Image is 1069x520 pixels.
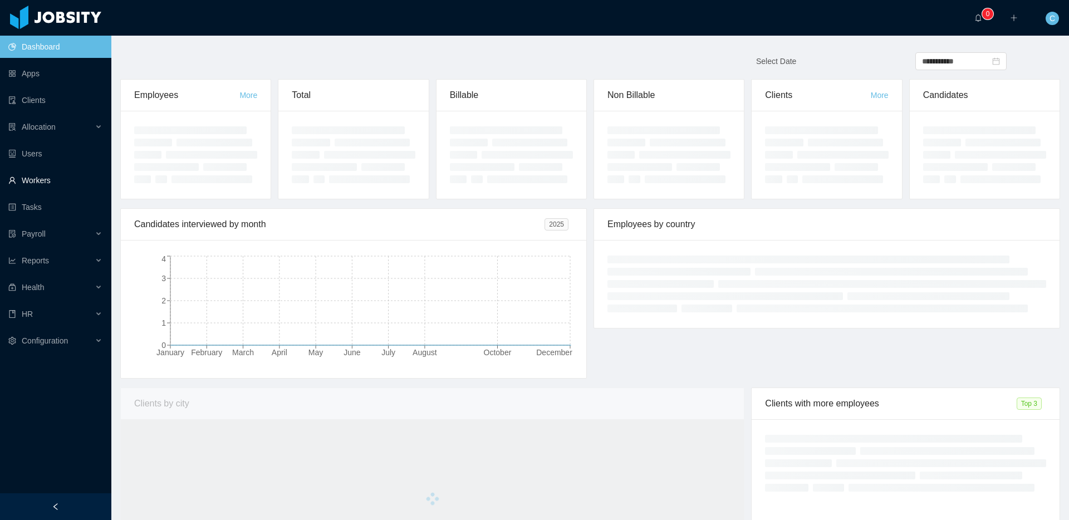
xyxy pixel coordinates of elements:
[484,348,512,357] tspan: October
[161,318,166,327] tspan: 1
[161,341,166,350] tspan: 0
[1017,398,1042,410] span: Top 3
[22,122,56,131] span: Allocation
[8,283,16,291] i: icon: medicine-box
[8,257,16,264] i: icon: line-chart
[8,196,102,218] a: icon: profileTasks
[232,348,254,357] tspan: March
[191,348,222,357] tspan: February
[765,80,870,111] div: Clients
[22,283,44,292] span: Health
[1050,12,1055,25] span: C
[923,80,1046,111] div: Candidates
[450,80,573,111] div: Billable
[974,14,982,22] i: icon: bell
[536,348,572,357] tspan: December
[8,123,16,131] i: icon: solution
[413,348,437,357] tspan: August
[607,209,1046,240] div: Employees by country
[344,348,361,357] tspan: June
[8,89,102,111] a: icon: auditClients
[161,274,166,283] tspan: 3
[308,348,323,357] tspan: May
[1010,14,1018,22] i: icon: plus
[22,310,33,318] span: HR
[8,310,16,318] i: icon: book
[381,348,395,357] tspan: July
[8,62,102,85] a: icon: appstoreApps
[134,209,545,240] div: Candidates interviewed by month
[161,254,166,263] tspan: 4
[8,337,16,345] i: icon: setting
[607,80,730,111] div: Non Billable
[871,91,889,100] a: More
[545,218,568,230] span: 2025
[8,230,16,238] i: icon: file-protect
[239,91,257,100] a: More
[992,57,1000,65] i: icon: calendar
[161,296,166,305] tspan: 2
[156,348,184,357] tspan: January
[8,143,102,165] a: icon: robotUsers
[8,169,102,192] a: icon: userWorkers
[22,256,49,265] span: Reports
[134,80,239,111] div: Employees
[756,57,796,66] span: Select Date
[22,229,46,238] span: Payroll
[272,348,287,357] tspan: April
[8,36,102,58] a: icon: pie-chartDashboard
[765,388,1016,419] div: Clients with more employees
[22,336,68,345] span: Configuration
[982,8,993,19] sup: 0
[292,80,415,111] div: Total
